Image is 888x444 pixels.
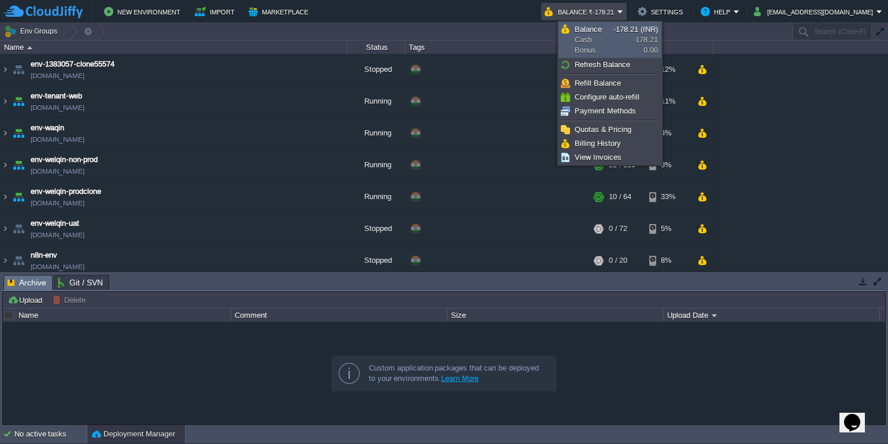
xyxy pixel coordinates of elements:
[31,134,84,145] a: [DOMAIN_NAME]
[559,123,661,136] a: Quotas & Pricing
[10,149,27,181] img: AMDAwAAAACH5BAEAAAAALAAAAAABAAEAAAICRAEAOw==
[1,149,10,181] img: AMDAwAAAACH5BAEAAAAALAAAAAABAAEAAAICRAEAOw==
[649,118,687,149] div: 4%
[1,118,10,149] img: AMDAwAAAACH5BAEAAAAALAAAAAABAAEAAAICRAEAOw==
[575,107,636,115] span: Payment Methods
[104,5,184,19] button: New Environment
[575,125,631,134] span: Quotas & Pricing
[348,41,405,54] div: Status
[406,41,590,54] div: Tags
[53,295,89,305] button: Delete
[10,245,27,276] img: AMDAwAAAACH5BAEAAAAALAAAAAABAAEAAAICRAEAOw==
[347,118,405,149] div: Running
[1,86,10,117] img: AMDAwAAAACH5BAEAAAAALAAAAAABAAEAAAICRAEAOw==
[649,86,687,117] div: 11%
[14,425,87,443] div: No active tasks
[347,54,405,85] div: Stopped
[347,86,405,117] div: Running
[10,118,27,149] img: AMDAwAAAACH5BAEAAAAALAAAAAABAAEAAAICRAEAOw==
[31,90,82,102] a: env-tenant-web
[575,139,621,148] span: Billing History
[347,213,405,244] div: Stopped
[575,93,639,101] span: Configure auto-refill
[31,249,57,261] a: n8n-env
[545,5,617,19] button: Balance ₹-178.21
[649,213,687,244] div: 5%
[609,181,631,212] div: 10 / 64
[575,79,621,87] span: Refill Balance
[10,181,27,212] img: AMDAwAAAACH5BAEAAAAALAAAAAABAAEAAAICRAEAOw==
[575,25,602,34] span: Balance
[4,5,83,19] img: CloudJiffy
[195,5,238,19] button: Import
[559,58,661,71] a: Refresh Balance
[8,295,46,305] button: Upload
[638,5,686,19] button: Settings
[1,245,10,276] img: AMDAwAAAACH5BAEAAAAALAAAAAABAAEAAAICRAEAOw==
[31,102,84,113] a: [DOMAIN_NAME]
[1,41,347,54] div: Name
[92,428,175,440] button: Deployment Manager
[649,54,687,85] div: 12%
[609,245,627,276] div: 0 / 20
[31,70,84,82] a: [DOMAIN_NAME]
[8,276,46,290] span: Archive
[559,23,661,57] a: BalanceCashBonus-178.21 (INR)-178.210.00
[649,245,687,276] div: 8%
[249,5,312,19] button: Marketplace
[31,197,84,209] span: [DOMAIN_NAME]
[559,91,661,104] a: Configure auto-refill
[31,261,84,273] a: [DOMAIN_NAME]
[1,181,10,212] img: AMDAwAAAACH5BAEAAAAALAAAAAABAAEAAAICRAEAOw==
[10,54,27,85] img: AMDAwAAAACH5BAEAAAAALAAAAAABAAEAAAICRAEAOw==
[1,54,10,85] img: AMDAwAAAACH5BAEAAAAALAAAAAABAAEAAAICRAEAOw==
[369,363,547,384] div: Custom application packages that can be deployed to your environments.
[559,77,661,90] a: Refill Balance
[839,398,876,432] iframe: chat widget
[347,149,405,181] div: Running
[441,374,479,383] a: Learn More
[27,46,32,49] img: AMDAwAAAACH5BAEAAAAALAAAAAABAAEAAAICRAEAOw==
[31,166,84,177] a: [DOMAIN_NAME]
[58,276,103,289] span: Git / SVN
[559,137,661,150] a: Billing History
[232,309,447,322] div: Comment
[649,181,687,212] div: 33%
[4,23,61,39] button: Env Groups
[754,5,876,19] button: [EMAIL_ADDRESS][DOMAIN_NAME]
[347,181,405,212] div: Running
[31,229,84,241] a: [DOMAIN_NAME]
[701,5,734,19] button: Help
[575,153,621,162] span: View Invoices
[613,25,658,54] span: -178.21 0.00
[31,154,98,166] a: env-welqin-non-prod
[664,309,879,322] div: Upload Date
[613,25,658,34] span: -178.21 (INR)
[16,309,231,322] div: Name
[347,245,405,276] div: Stopped
[609,213,627,244] div: 0 / 72
[31,218,79,229] a: env-welqin-uat
[31,58,114,70] a: env-1383057-clone55574
[559,151,661,164] a: View Invoices
[31,122,64,134] a: env-waqin
[575,24,613,56] span: Cash Bonus
[649,149,687,181] div: 3%
[559,105,661,118] a: Payment Methods
[1,213,10,244] img: AMDAwAAAACH5BAEAAAAALAAAAAABAAEAAAICRAEAOw==
[10,213,27,244] img: AMDAwAAAACH5BAEAAAAALAAAAAABAAEAAAICRAEAOw==
[448,309,663,322] div: Size
[575,60,630,69] span: Refresh Balance
[10,86,27,117] img: AMDAwAAAACH5BAEAAAAALAAAAAABAAEAAAICRAEAOw==
[31,186,101,197] a: env-welqin-prodclone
